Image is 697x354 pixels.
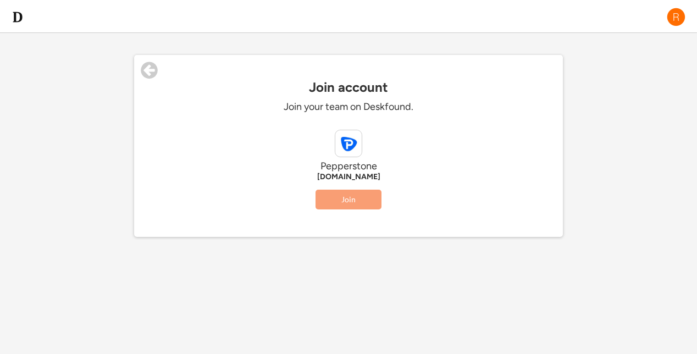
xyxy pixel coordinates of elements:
img: R.png [666,7,686,27]
img: pepperstone.com [335,130,362,157]
div: Join account [134,80,563,95]
img: d-whitebg.png [11,10,24,24]
button: Join [316,190,381,209]
div: Join your team on Deskfound. [184,101,513,113]
div: [DOMAIN_NAME] [184,173,513,181]
div: Pepperstone [184,160,513,173]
